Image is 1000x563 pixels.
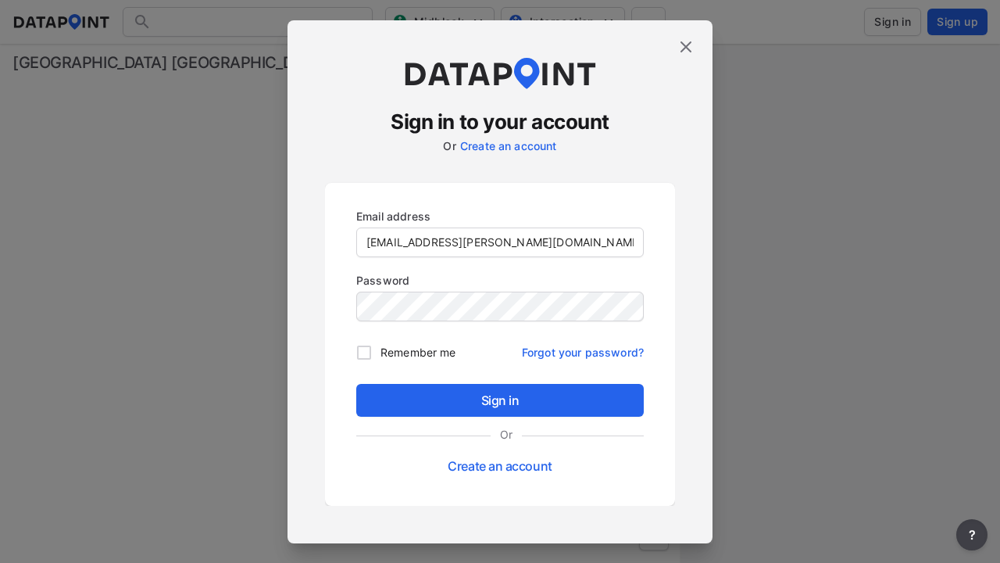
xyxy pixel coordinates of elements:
[402,58,598,89] img: dataPointLogo.9353c09d.svg
[356,384,644,417] button: Sign in
[522,336,644,360] a: Forgot your password?
[448,458,552,474] a: Create an account
[356,272,644,289] p: Password
[369,391,631,410] span: Sign in
[443,139,455,152] label: Or
[325,108,675,136] h3: Sign in to your account
[956,519,987,550] button: more
[357,228,643,256] input: you@example.com
[677,38,695,56] img: close.efbf2170.svg
[380,344,455,360] span: Remember me
[460,139,557,152] a: Create an account
[966,525,978,544] span: ?
[356,208,644,224] p: Email address
[491,426,522,443] label: Or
